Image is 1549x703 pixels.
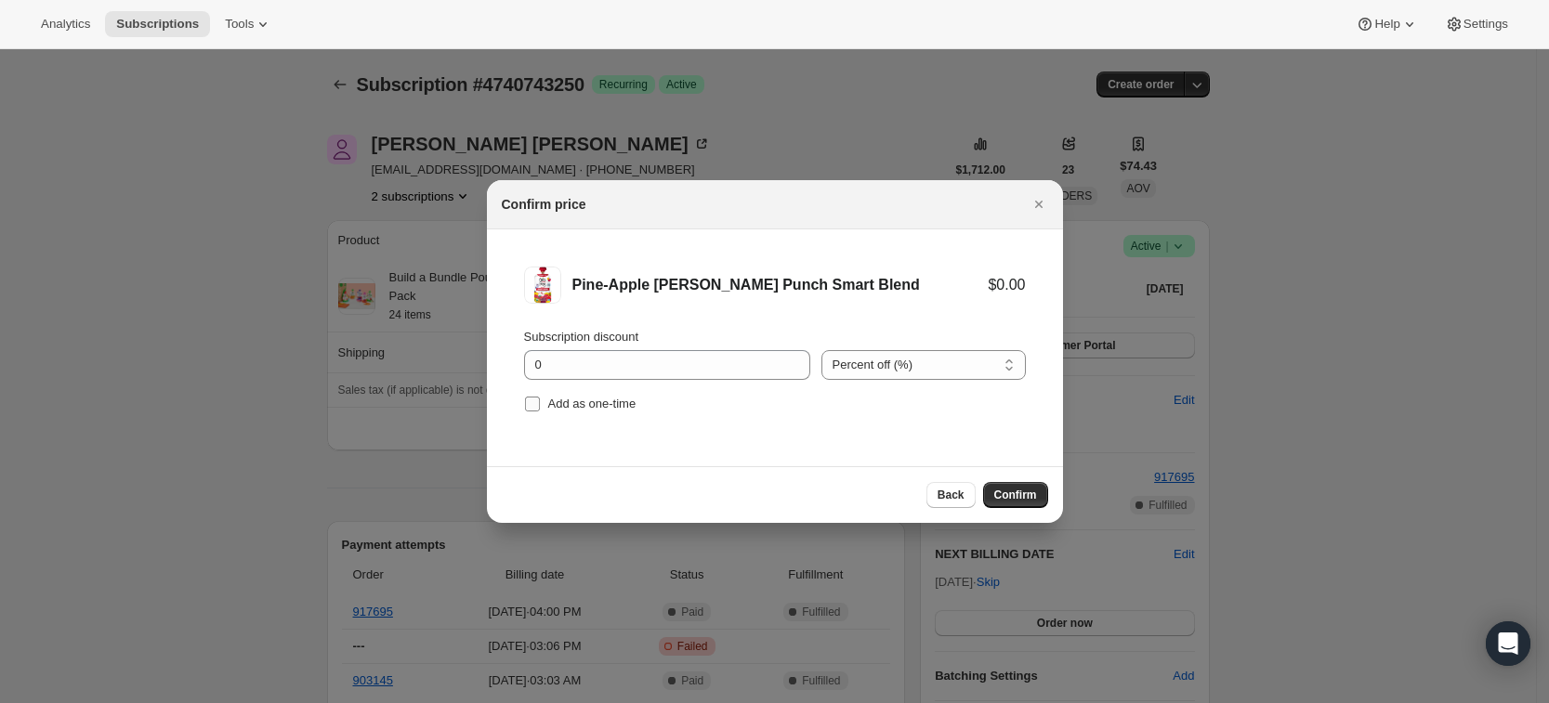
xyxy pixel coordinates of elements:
span: Settings [1464,17,1508,32]
span: Help [1374,17,1399,32]
h2: Confirm price [502,195,586,214]
button: Subscriptions [105,11,210,37]
span: Subscription discount [524,330,639,344]
div: Open Intercom Messenger [1486,621,1530,666]
button: Help [1345,11,1429,37]
span: Add as one-time [548,397,637,410]
button: Close [1026,191,1052,217]
span: Tools [225,17,254,32]
span: Analytics [41,17,90,32]
span: Subscriptions [116,17,199,32]
span: Back [938,488,965,502]
div: $0.00 [988,276,1025,294]
button: Settings [1434,11,1519,37]
button: Confirm [983,482,1048,508]
button: Tools [214,11,283,37]
button: Back [926,482,976,508]
img: Pine-Apple Berry Punch Smart Blend [524,267,561,304]
span: Confirm [994,488,1037,502]
button: Analytics [30,11,101,37]
div: Pine-Apple [PERSON_NAME] Punch Smart Blend [572,276,989,294]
